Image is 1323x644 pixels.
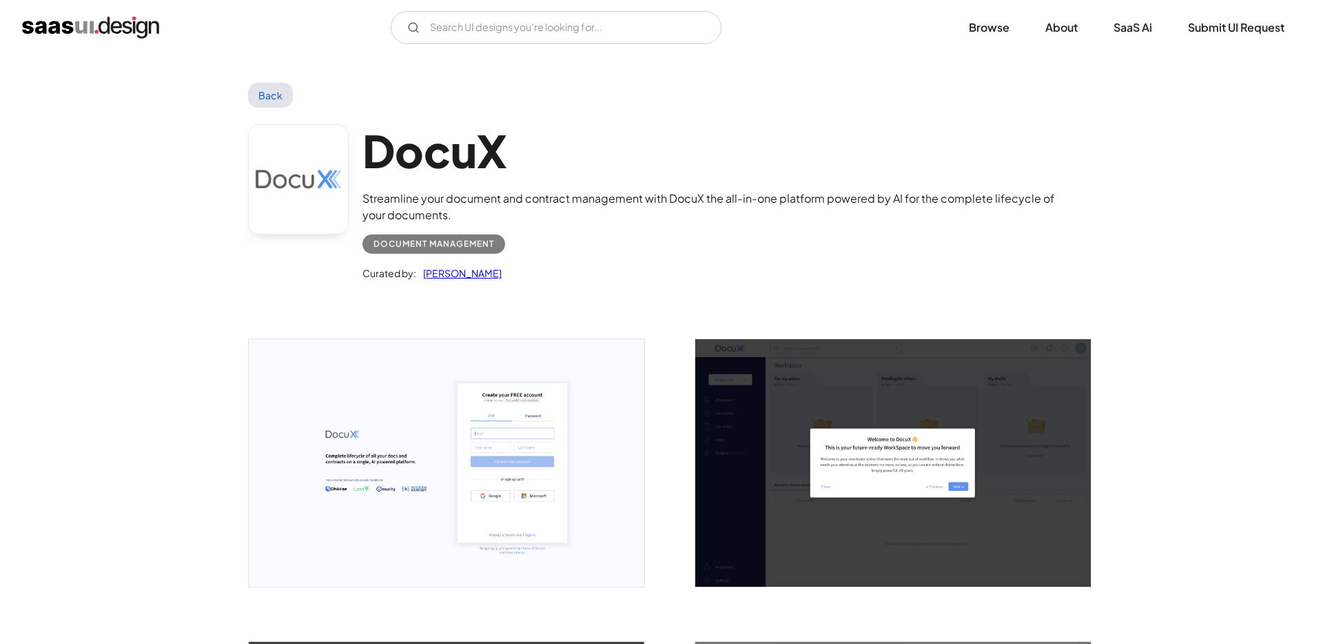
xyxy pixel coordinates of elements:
a: Submit UI Request [1171,12,1301,43]
div: Streamline your document and contract management with DocuX the all-in-one platform powered by AI... [362,190,1075,223]
a: Browse [952,12,1026,43]
a: Back [248,83,293,108]
div: Document Management [373,236,494,252]
img: 649c04d0f44565b924e66df9_Docux%20Signup%20Screen.png [249,339,644,587]
div: Curated by: [362,265,416,281]
h1: DocuX [362,124,1075,177]
input: Search UI designs you're looking for... [391,11,721,44]
a: About [1029,12,1094,43]
a: [PERSON_NAME] [416,265,502,281]
a: SaaS Ai [1097,12,1169,43]
img: 649c04e129ddd0d77ca03f31_Docux%20Welcome%20Screen.png [695,339,1091,587]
